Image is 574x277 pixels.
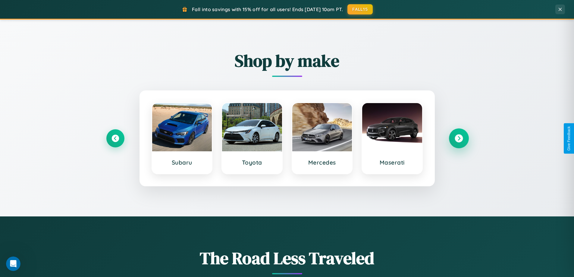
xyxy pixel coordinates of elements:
[368,159,416,166] h3: Maserati
[106,247,468,270] h1: The Road Less Traveled
[6,257,20,271] iframe: Intercom live chat
[298,159,346,166] h3: Mercedes
[106,49,468,72] h2: Shop by make
[347,4,373,14] button: FALL15
[228,159,276,166] h3: Toyota
[192,6,343,12] span: Fall into savings with 15% off for all users! Ends [DATE] 10am PT.
[158,159,206,166] h3: Subaru
[567,126,571,151] div: Give Feedback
